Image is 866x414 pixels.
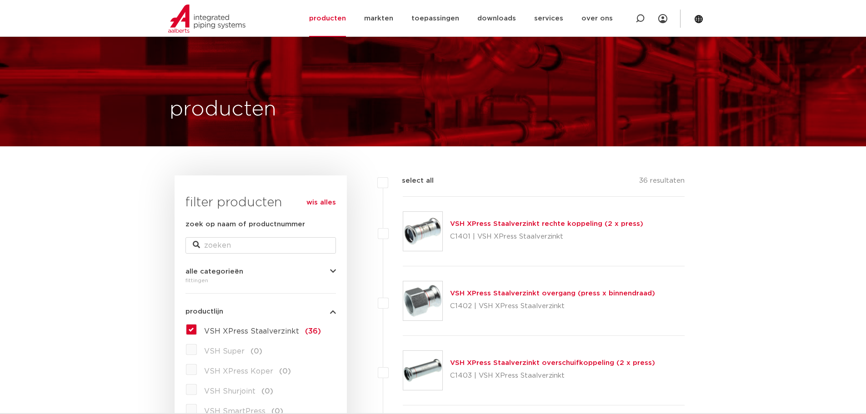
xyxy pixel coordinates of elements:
[185,237,336,254] input: zoeken
[306,197,336,208] a: wis alles
[450,229,643,244] p: C1401 | VSH XPress Staalverzinkt
[639,175,685,190] p: 36 resultaten
[185,194,336,212] h3: filter producten
[170,95,276,124] h1: producten
[450,299,655,314] p: C1402 | VSH XPress Staalverzinkt
[279,368,291,375] span: (0)
[403,212,442,251] img: Thumbnail for VSH XPress Staalverzinkt rechte koppeling (2 x press)
[185,308,223,315] span: productlijn
[185,275,336,286] div: fittingen
[450,290,655,297] a: VSH XPress Staalverzinkt overgang (press x binnendraad)
[204,388,255,395] span: VSH Shurjoint
[204,328,299,335] span: VSH XPress Staalverzinkt
[450,369,655,383] p: C1403 | VSH XPress Staalverzinkt
[250,348,262,355] span: (0)
[185,308,336,315] button: productlijn
[388,175,434,186] label: select all
[204,348,245,355] span: VSH Super
[450,220,643,227] a: VSH XPress Staalverzinkt rechte koppeling (2 x press)
[305,328,321,335] span: (36)
[403,281,442,320] img: Thumbnail for VSH XPress Staalverzinkt overgang (press x binnendraad)
[403,351,442,390] img: Thumbnail for VSH XPress Staalverzinkt overschuifkoppeling (2 x press)
[185,219,305,230] label: zoek op naam of productnummer
[261,388,273,395] span: (0)
[450,359,655,366] a: VSH XPress Staalverzinkt overschuifkoppeling (2 x press)
[204,368,273,375] span: VSH XPress Koper
[185,268,336,275] button: alle categorieën
[185,268,243,275] span: alle categorieën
